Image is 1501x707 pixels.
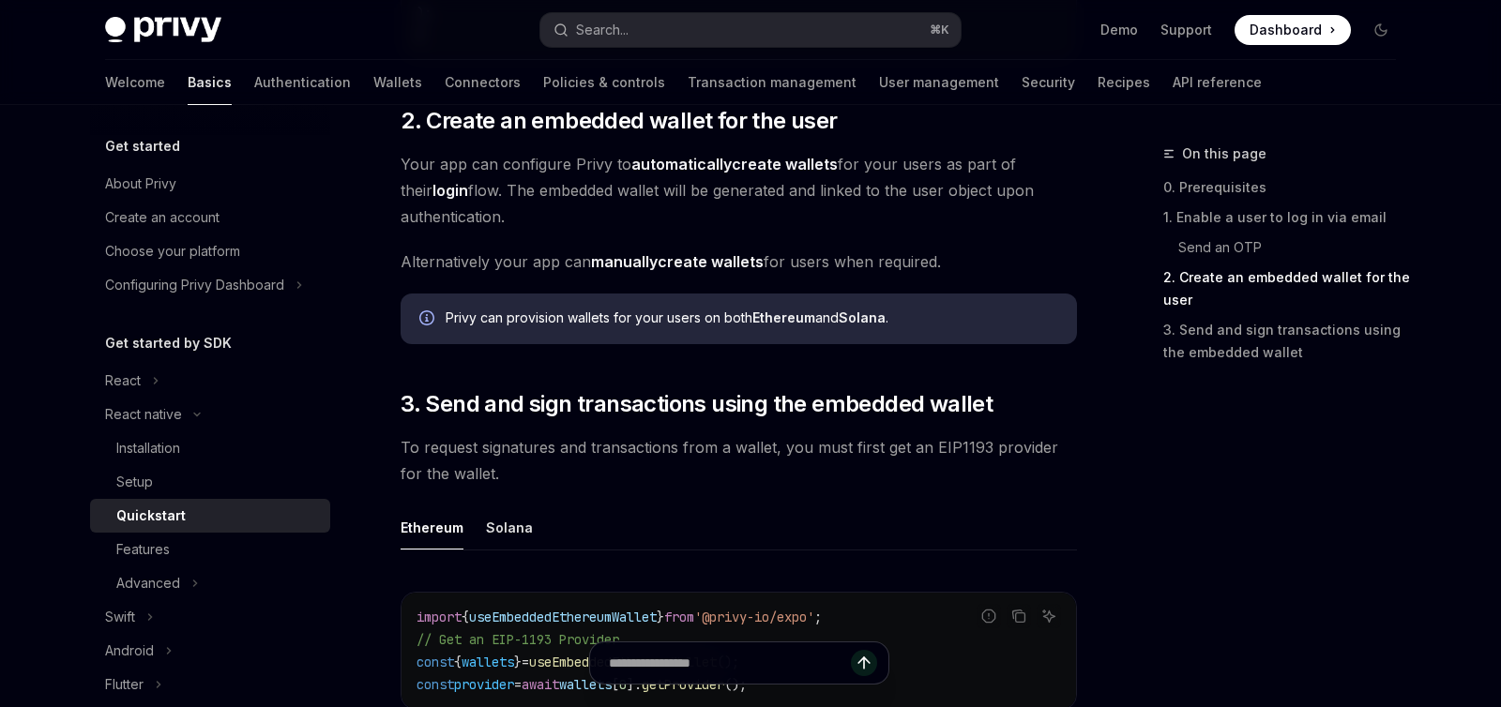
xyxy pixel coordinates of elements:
button: Toggle dark mode [1366,15,1396,45]
div: Configuring Privy Dashboard [105,274,284,296]
svg: Info [419,310,438,329]
span: Your app can configure Privy to for your users as part of their flow. The embedded wallet will be... [401,151,1077,230]
a: API reference [1173,60,1262,105]
strong: manually [591,252,658,271]
button: Send message [851,650,877,676]
a: Choose your platform [90,234,330,268]
div: Quickstart [116,504,186,527]
strong: login [432,181,468,200]
div: Setup [116,471,153,493]
a: automaticallycreate wallets [631,155,838,174]
span: ⌘ K [930,23,949,38]
div: Android [105,639,154,662]
div: Advanced [116,572,180,594]
a: Support [1160,21,1212,39]
div: Solana [486,505,533,549]
div: React native [105,403,182,426]
span: { [462,609,469,625]
a: 3. Send and sign transactions using the embedded wallet [1163,315,1411,368]
a: manuallycreate wallets [591,252,764,272]
a: Setup [90,465,330,499]
strong: Ethereum [752,309,815,325]
button: Open search [540,13,961,47]
span: 3. Send and sign transactions using the embedded wallet [401,389,993,419]
span: '@privy-io/expo' [694,609,814,625]
a: 2. Create an embedded wallet for the user [1163,263,1411,315]
span: To request signatures and transactions from a wallet, you must first get an EIP1193 provider for ... [401,434,1077,487]
button: Ask AI [1037,604,1061,628]
span: ; [814,609,822,625]
div: React [105,369,141,392]
div: Flutter [105,673,144,696]
a: Dashboard [1235,15,1351,45]
span: // Get an EIP-1193 Provider [417,631,619,648]
img: dark logo [105,17,221,43]
a: Quickstart [90,499,330,533]
strong: Solana [839,309,886,325]
button: Toggle Android section [90,634,330,668]
span: Alternatively your app can for users when required. [401,248,1077,275]
a: Features [90,533,330,566]
a: About Privy [90,167,330,201]
span: useEmbeddedEthereumWallet [469,609,657,625]
div: Installation [116,437,180,459]
a: Wallets [373,60,422,105]
div: About Privy [105,173,176,195]
div: Features [116,538,170,561]
a: Transaction management [688,60,857,105]
h5: Get started by SDK [105,332,232,354]
button: Toggle React section [90,364,330,398]
button: Toggle Swift section [90,600,330,634]
input: Ask a question... [609,642,851,684]
button: Toggle React native section [90,398,330,431]
a: Create an account [90,201,330,234]
div: Privy can provision wallets for your users on both and . [446,308,1058,329]
a: Authentication [254,60,351,105]
button: Copy the contents from the code block [1007,604,1031,628]
a: User management [879,60,999,105]
div: Ethereum [401,505,463,549]
a: Send an OTP [1163,233,1411,263]
span: On this page [1182,143,1266,165]
span: 2. Create an embedded wallet for the user [401,106,837,136]
a: Demo [1100,21,1138,39]
a: Policies & controls [543,60,665,105]
a: 0. Prerequisites [1163,173,1411,203]
div: Swift [105,606,135,628]
strong: automatically [631,155,732,173]
a: Welcome [105,60,165,105]
span: from [664,609,694,625]
h5: Get started [105,135,180,158]
a: Security [1022,60,1075,105]
span: } [657,609,664,625]
a: Basics [188,60,232,105]
div: Search... [576,19,629,41]
a: Connectors [445,60,521,105]
button: Report incorrect code [977,604,1001,628]
button: Toggle Configuring Privy Dashboard section [90,268,330,302]
button: Toggle Advanced section [90,566,330,600]
a: Recipes [1098,60,1150,105]
a: Installation [90,431,330,465]
button: Toggle Flutter section [90,668,330,701]
span: import [417,609,462,625]
a: 1. Enable a user to log in via email [1163,203,1411,233]
div: Create an account [105,206,220,229]
span: Dashboard [1250,21,1322,39]
div: Choose your platform [105,240,240,263]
